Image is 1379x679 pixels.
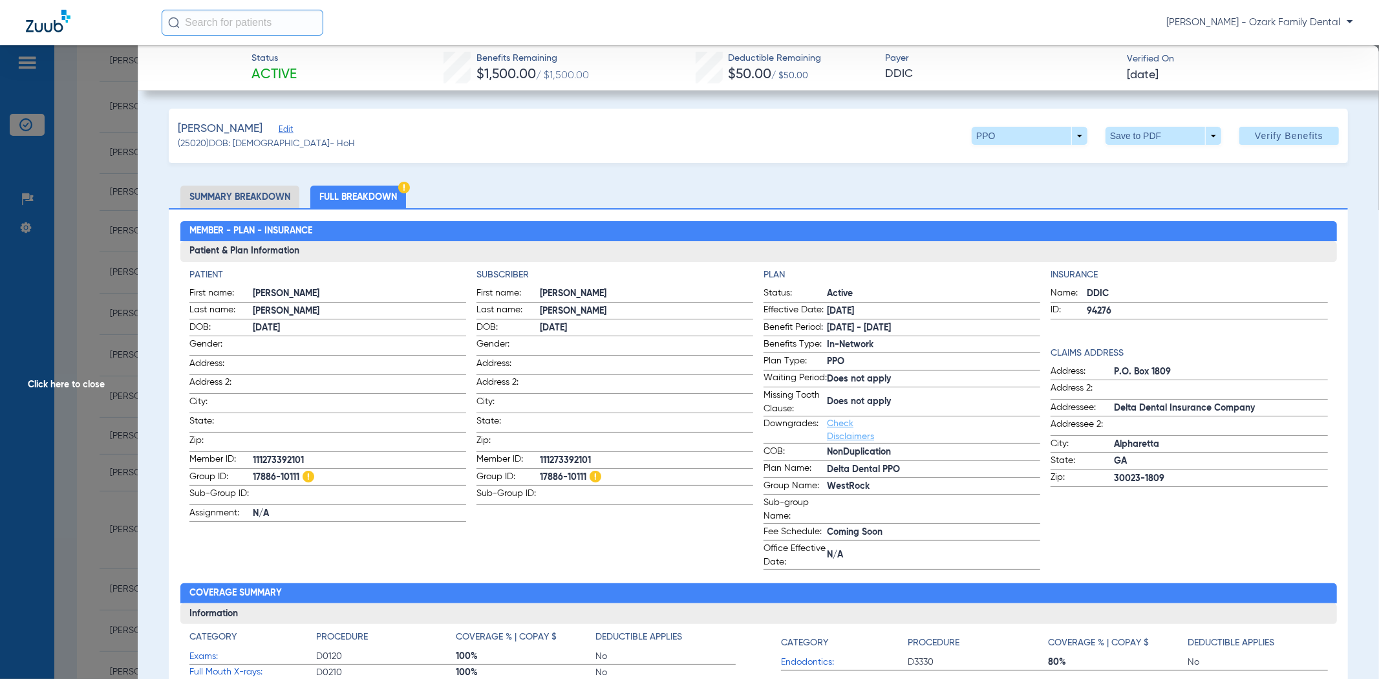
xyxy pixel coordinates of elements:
[540,471,753,484] span: 17886-10111
[764,338,827,353] span: Benefits Type:
[827,355,1040,369] span: PPO
[536,70,589,81] span: / $1,500.00
[827,463,1040,477] span: Delta Dental PPO
[189,630,237,644] h4: Category
[764,496,827,523] span: Sub-group Name:
[180,241,1337,262] h3: Patient & Plan Information
[316,630,456,649] app-breakdown-title: Procedure
[180,221,1337,242] h2: Member - Plan - Insurance
[827,419,874,441] a: Check Disclaimers
[189,303,253,319] span: Last name:
[764,268,1040,282] h4: Plan
[827,287,1040,301] span: Active
[1048,636,1149,650] h4: Coverage % | Copay $
[827,395,1040,409] span: Does not apply
[1051,268,1327,282] h4: Insurance
[253,471,466,484] span: 17886-10111
[540,305,753,318] span: [PERSON_NAME]
[398,182,410,193] img: Hazard
[189,395,253,413] span: City:
[1114,455,1327,468] span: GA
[1128,52,1358,66] span: Verified On
[1239,127,1339,145] button: Verify Benefits
[1114,438,1327,451] span: Alpharetta
[162,10,323,36] input: Search for patients
[1087,305,1327,318] span: 94276
[827,372,1040,386] span: Does not apply
[1051,418,1114,435] span: Addressee 2:
[456,630,557,644] h4: Coverage % | Copay $
[168,17,180,28] img: Search Icon
[885,66,1116,82] span: DDIC
[1314,617,1379,679] iframe: Chat Widget
[590,471,601,482] img: Hazard
[476,395,540,413] span: City:
[253,507,466,521] span: N/A
[253,454,466,468] span: 111273392101
[253,305,466,318] span: [PERSON_NAME]
[764,303,827,319] span: Effective Date:
[596,650,736,663] span: No
[827,526,1040,539] span: Coming Soon
[189,470,253,486] span: Group ID:
[476,52,589,65] span: Benefits Remaining
[764,321,827,336] span: Benefit Period:
[456,650,595,663] span: 100%
[189,376,253,393] span: Address 2:
[476,376,540,393] span: Address 2:
[189,357,253,374] span: Address:
[1048,656,1188,669] span: 80%
[540,287,753,301] span: [PERSON_NAME]
[316,650,456,663] span: D0120
[1114,472,1327,486] span: 30023-1809
[596,630,736,649] app-breakdown-title: Deductible Applies
[885,52,1116,65] span: Payer
[908,630,1047,654] app-breakdown-title: Procedure
[1188,636,1274,650] h4: Deductible Applies
[189,268,466,282] h4: Patient
[1048,630,1188,654] app-breakdown-title: Coverage % | Copay $
[827,305,1040,318] span: [DATE]
[189,321,253,336] span: DOB:
[1051,471,1114,486] span: Zip:
[1166,16,1353,29] span: [PERSON_NAME] - Ozark Family Dental
[1087,287,1327,301] span: DDIC
[251,66,297,84] span: Active
[476,303,540,319] span: Last name:
[827,446,1040,459] span: NonDuplication
[180,583,1337,604] h2: Coverage Summary
[476,321,540,336] span: DOB:
[189,650,316,663] span: Exams:
[781,630,908,654] app-breakdown-title: Category
[972,127,1087,145] button: PPO
[476,453,540,468] span: Member ID:
[476,470,540,486] span: Group ID:
[764,286,827,302] span: Status:
[456,666,595,679] span: 100%
[1051,347,1327,360] app-breakdown-title: Claims Address
[764,462,827,477] span: Plan Name:
[764,445,827,460] span: COB:
[189,665,316,679] span: Full Mouth X-rays:
[476,357,540,374] span: Address:
[1051,454,1114,469] span: State:
[1106,127,1221,145] button: Save to PDF
[764,354,827,370] span: Plan Type:
[1051,286,1087,302] span: Name:
[764,389,827,416] span: Missing Tooth Clause:
[476,434,540,451] span: Zip:
[729,68,772,81] span: $50.00
[1051,437,1114,453] span: City:
[316,630,368,644] h4: Procedure
[781,636,828,650] h4: Category
[729,52,822,65] span: Deductible Remaining
[189,487,253,504] span: Sub-Group ID:
[827,548,1040,562] span: N/A
[908,636,959,650] h4: Procedure
[764,525,827,541] span: Fee Schedule:
[1114,402,1327,415] span: Delta Dental Insurance Company
[1051,365,1114,380] span: Address:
